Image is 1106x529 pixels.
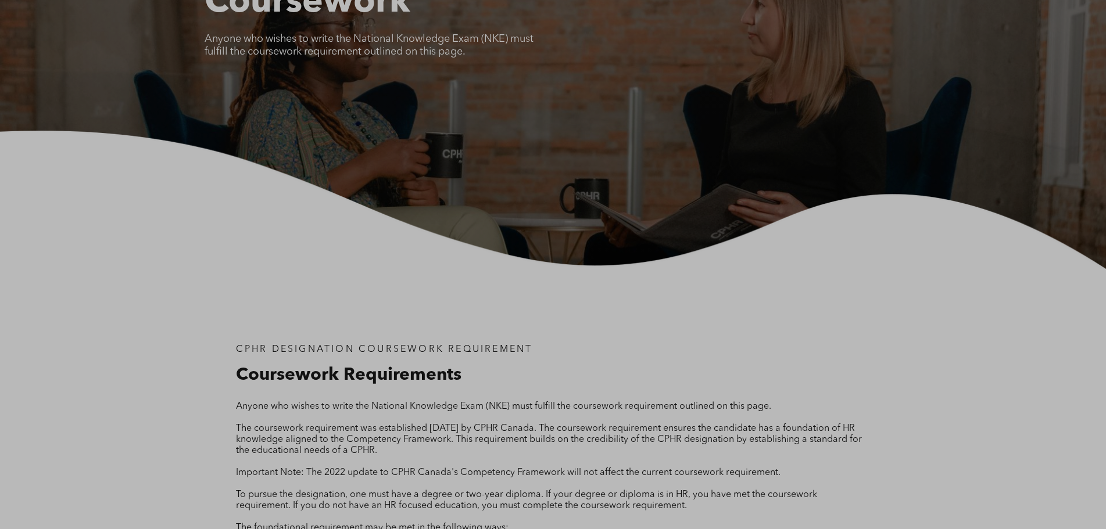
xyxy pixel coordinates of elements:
span: Important Note: The 2022 update to CPHR Canada's Competency Framework will not affect the current... [236,468,781,477]
span: Coursework Requirements [236,366,461,384]
span: Anyone who wishes to write the National Knowledge Exam (NKE) must fulfill the coursework requirem... [205,34,534,57]
span: Anyone who wishes to write the National Knowledge Exam (NKE) must fulfill the coursework requirem... [236,402,771,411]
span: To pursue the designation, one must have a degree or two-year diploma. If your degree or diploma ... [236,490,817,510]
span: The coursework requirement was established [DATE] by CPHR Canada. The coursework requirement ensu... [236,424,862,455]
span: CPHR DESIGNATION COURSEWORK REQUIREMENT [236,345,533,354]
